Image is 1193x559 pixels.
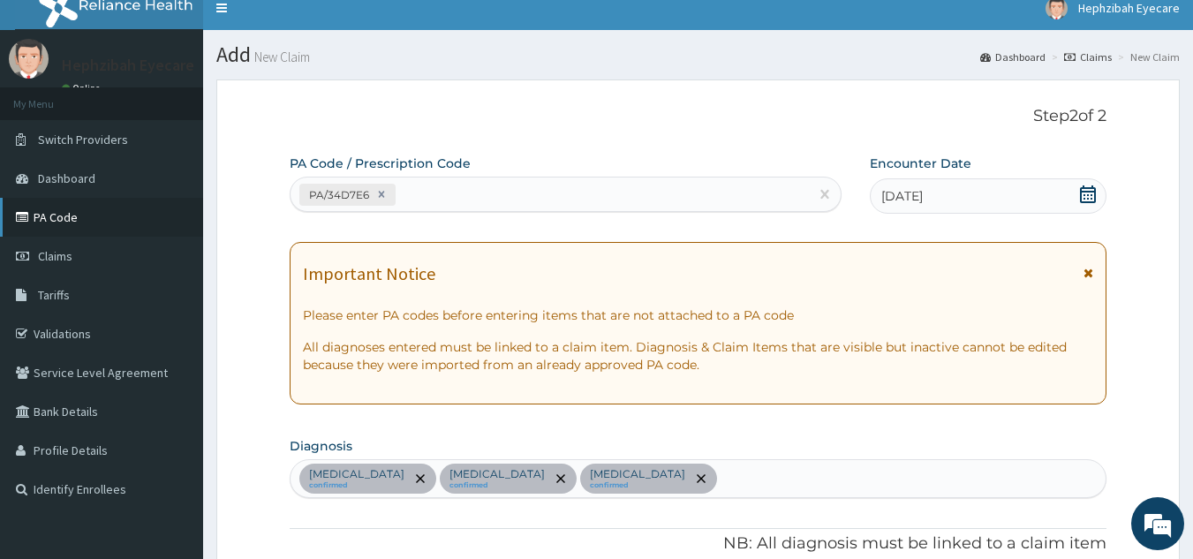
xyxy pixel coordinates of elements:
[870,155,971,172] label: Encounter Date
[38,170,95,186] span: Dashboard
[9,372,336,434] textarea: Type your message and hit 'Enter'
[449,481,545,490] small: confirmed
[304,185,372,205] div: PA/34D7E6
[102,167,244,345] span: We're online!
[309,467,404,481] p: [MEDICAL_DATA]
[290,107,1107,126] p: Step 2 of 2
[1064,49,1112,64] a: Claims
[62,57,194,73] p: Hephzibah Eyecare
[553,471,569,487] span: remove selection option
[303,264,435,283] h1: Important Notice
[38,248,72,264] span: Claims
[693,471,709,487] span: remove selection option
[449,467,545,481] p: [MEDICAL_DATA]
[33,88,72,132] img: d_794563401_company_1708531726252_794563401
[216,43,1180,66] h1: Add
[309,481,404,490] small: confirmed
[412,471,428,487] span: remove selection option
[881,187,923,205] span: [DATE]
[92,99,297,122] div: Chat with us now
[590,467,685,481] p: [MEDICAL_DATA]
[303,338,1094,374] p: All diagnoses entered must be linked to a claim item. Diagnosis & Claim Items that are visible bu...
[251,50,310,64] small: New Claim
[590,481,685,490] small: confirmed
[62,82,104,94] a: Online
[1114,49,1180,64] li: New Claim
[290,533,1107,555] p: NB: All diagnosis must be linked to a claim item
[290,437,352,455] label: Diagnosis
[38,287,70,303] span: Tariffs
[38,132,128,147] span: Switch Providers
[290,9,332,51] div: Minimize live chat window
[9,39,49,79] img: User Image
[980,49,1046,64] a: Dashboard
[303,306,1094,324] p: Please enter PA codes before entering items that are not attached to a PA code
[290,155,471,172] label: PA Code / Prescription Code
